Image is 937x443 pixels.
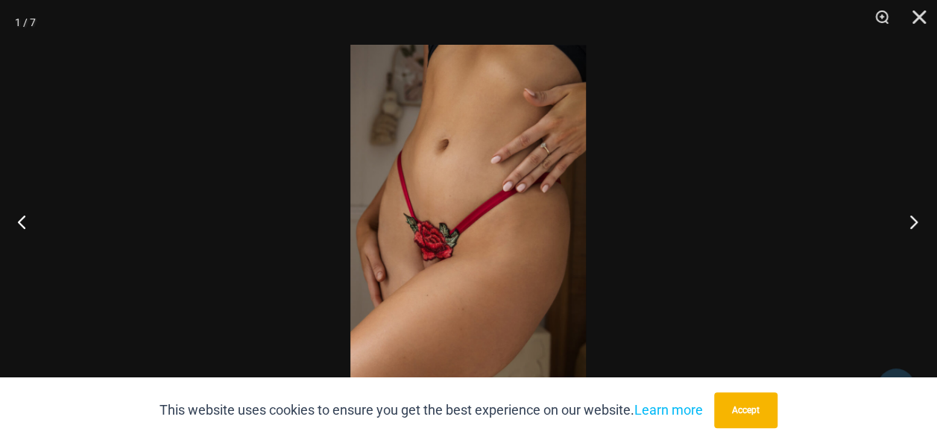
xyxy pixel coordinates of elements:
[15,11,36,34] div: 1 / 7
[350,45,586,398] img: Carla Red 6002 Bottom 05
[634,402,703,418] a: Learn more
[881,184,937,259] button: Next
[160,399,703,421] p: This website uses cookies to ensure you get the best experience on our website.
[714,392,777,428] button: Accept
